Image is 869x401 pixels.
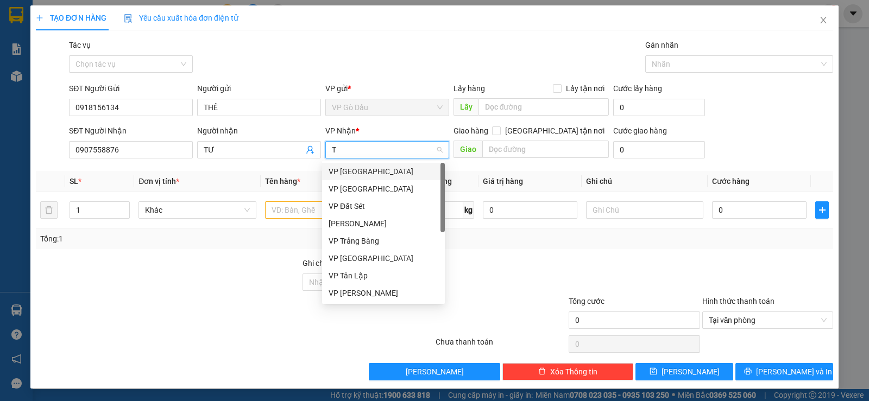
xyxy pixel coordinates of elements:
button: [PERSON_NAME] [369,363,500,380]
div: VP [GEOGRAPHIC_DATA] [329,252,438,264]
span: Lấy hàng [454,84,485,93]
div: VP Tây Ninh [322,163,445,180]
span: Cước hàng [712,177,750,186]
span: [PERSON_NAME] [406,366,464,378]
input: Cước giao hàng [613,141,705,158]
div: VP Đất Sét [322,198,445,215]
img: logo [4,7,52,54]
label: Gán nhãn [645,41,678,49]
span: kg [463,201,474,219]
span: [GEOGRAPHIC_DATA] tận nơi [501,125,609,137]
span: plus [816,206,828,214]
span: VP Gò Dầu [332,99,443,116]
span: Tại văn phòng [709,312,827,328]
div: Người nhận [197,125,321,137]
span: Xóa Thông tin [550,366,597,378]
span: Giao hàng [454,126,488,135]
div: VP Châu Thành [322,284,445,302]
div: VP [GEOGRAPHIC_DATA] [329,166,438,177]
div: VP Trảng Bàng [322,232,445,250]
strong: ĐỒNG PHƯỚC [86,6,149,15]
div: Tổng: 1 [40,233,336,245]
div: [PERSON_NAME] [329,218,438,230]
div: VP [GEOGRAPHIC_DATA] [329,183,438,195]
span: Đơn vị tính [138,177,179,186]
span: Giao [454,141,482,158]
th: Ghi chú [582,171,708,192]
span: 01 Võ Văn Truyện, KP.1, Phường 2 [86,33,149,46]
button: deleteXóa Thông tin [502,363,633,380]
div: VP Tân Lập [322,267,445,284]
div: VP Tân Biên [322,180,445,198]
label: Ghi chú đơn hàng [303,259,362,268]
button: plus [815,201,829,219]
span: TẠO ĐƠN HÀNG [36,14,106,22]
div: Người gửi [197,82,321,94]
label: Cước lấy hàng [613,84,662,93]
button: Close [808,5,839,36]
input: Dọc đường [478,98,609,116]
span: save [650,367,657,376]
div: SĐT Người Gửi [69,82,193,94]
button: save[PERSON_NAME] [635,363,733,380]
input: VD: Bàn, Ghế [265,201,382,219]
span: Lấy [454,98,478,116]
span: [PERSON_NAME] và In [756,366,832,378]
span: [PERSON_NAME] [662,366,720,378]
span: Tổng cước [569,297,604,305]
span: plus [36,14,43,22]
label: Tác vụ [69,41,91,49]
span: ----------------------------------------- [29,59,133,67]
img: icon [124,14,133,23]
div: VP Đất Sét [329,200,438,212]
div: VP Giang Tân [322,250,445,267]
span: VPGD1210250026 [54,69,115,77]
input: Ghi chú đơn hàng [303,273,433,291]
span: Khác [145,202,249,218]
span: 14:51:22 [DATE] [24,79,66,85]
div: SĐT Người Nhận [69,125,193,137]
input: Cước lấy hàng [613,99,705,116]
label: Cước giao hàng [613,126,667,135]
span: In ngày: [3,79,66,85]
span: [PERSON_NAME]: [3,70,115,77]
div: VP [PERSON_NAME] [329,287,438,299]
span: Yêu cầu xuất hóa đơn điện tử [124,14,238,22]
button: printer[PERSON_NAME] và In [735,363,833,380]
span: Bến xe [GEOGRAPHIC_DATA] [86,17,146,31]
label: Hình thức thanh toán [702,297,774,305]
input: 0 [483,201,577,219]
input: Dọc đường [482,141,609,158]
span: printer [744,367,752,376]
div: Hòa Thành [322,215,445,232]
span: Hotline: 19001152 [86,48,133,55]
input: Ghi Chú [586,201,703,219]
span: VP Nhận [325,126,356,135]
div: VP gửi [325,82,449,94]
span: Tên hàng [265,177,300,186]
div: VP Trảng Bàng [329,235,438,247]
div: VP Tân Lập [329,270,438,282]
div: Chưa thanh toán [434,336,568,355]
span: delete [538,367,546,376]
span: SL [70,177,78,186]
span: Lấy tận nơi [562,82,609,94]
span: user-add [306,145,314,154]
button: delete [40,201,58,219]
span: Giá trị hàng [483,177,523,186]
span: close [819,16,828,24]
